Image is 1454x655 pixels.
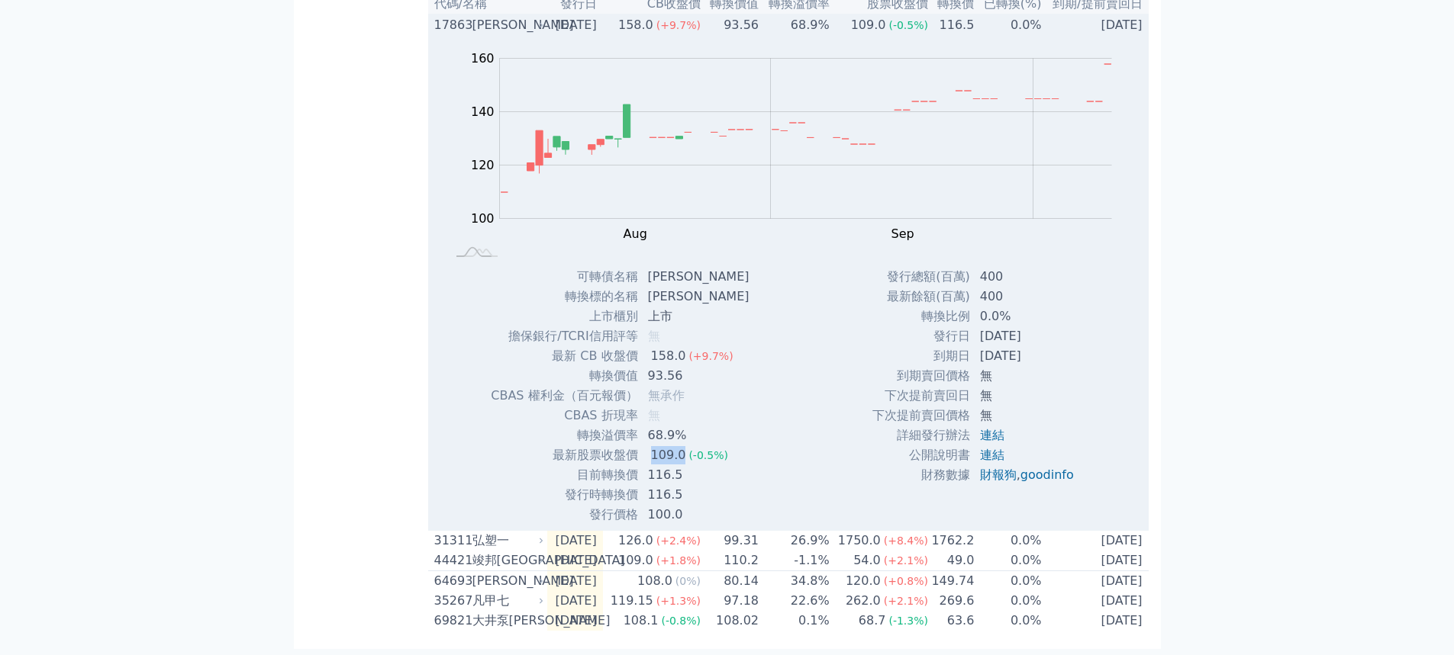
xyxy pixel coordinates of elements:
[639,465,762,485] td: 116.5
[471,158,495,172] tspan: 120
[872,366,971,386] td: 到期賣回價格
[661,615,701,627] span: (-0.8%)
[490,406,638,425] td: CBAS 折現率
[929,611,975,631] td: 63.6
[971,406,1086,425] td: 無
[675,575,701,587] span: (0%)
[490,307,638,326] td: 上市櫃別
[975,14,1042,35] td: 0.0%
[872,465,971,485] td: 財務數據
[701,591,759,611] td: 97.18
[701,531,759,551] td: 99.31
[547,551,603,571] td: [DATE]
[615,531,656,550] div: 126.0
[472,16,541,34] div: [PERSON_NAME]
[501,64,1111,192] g: Series
[1020,467,1074,482] a: goodinfo
[872,267,971,287] td: 發行總額(百萬)
[639,425,762,445] td: 68.9%
[971,326,1086,346] td: [DATE]
[848,16,889,34] div: 109.0
[971,366,1086,386] td: 無
[929,591,975,611] td: 269.6
[656,19,701,31] span: (+9.7%)
[701,14,759,35] td: 93.56
[872,425,971,445] td: 詳細發行辦法
[759,531,830,551] td: 26.9%
[688,350,733,362] span: (+9.7%)
[639,366,762,386] td: 93.56
[759,591,830,611] td: 22.6%
[843,572,884,590] div: 120.0
[884,554,928,567] span: (+2.1%)
[434,572,469,590] div: 64693
[490,366,638,386] td: 轉換價值
[490,386,638,406] td: CBAS 權利金（百元報價）
[547,571,603,592] td: [DATE]
[434,531,469,550] div: 31311
[971,267,1086,287] td: 400
[434,592,469,610] div: 35267
[472,572,541,590] div: [PERSON_NAME]
[884,575,928,587] span: (+0.8%)
[471,104,495,119] tspan: 140
[971,386,1086,406] td: 無
[656,535,701,547] span: (+2.4%)
[490,267,638,287] td: 可轉債名稱
[472,592,541,610] div: 凡甲七
[621,612,662,630] div: 108.1
[490,505,638,525] td: 發行價格
[656,595,701,607] span: (+1.3%)
[980,448,1004,462] a: 連結
[490,326,638,346] td: 擔保銀行/TCRI信用評等
[975,591,1042,611] td: 0.0%
[472,612,541,630] div: 大井泵[PERSON_NAME]
[472,531,541,550] div: 弘塑一
[688,449,728,461] span: (-0.5%)
[463,51,1135,241] g: Chart
[891,226,914,241] tspan: Sep
[490,287,638,307] td: 轉換標的名稱
[656,554,701,567] span: (+1.8%)
[759,611,830,631] td: 0.1%
[872,346,971,366] td: 到期日
[835,531,884,550] div: 1750.0
[884,595,928,607] span: (+2.1%)
[648,347,689,365] div: 158.0
[872,445,971,465] td: 公開說明書
[634,572,675,590] div: 108.0
[490,485,638,505] td: 發行時轉換價
[648,329,660,343] span: 無
[472,551,541,570] div: 竣邦[GEOGRAPHIC_DATA]
[929,14,975,35] td: 116.5
[872,386,971,406] td: 下次提前賣回日
[490,346,638,366] td: 最新 CB 收盤價
[975,531,1042,551] td: 0.0%
[872,307,971,326] td: 轉換比例
[929,571,975,592] td: 149.74
[929,551,975,571] td: 49.0
[843,592,884,610] div: 262.0
[884,535,928,547] span: (+8.4%)
[759,551,830,571] td: -1.1%
[975,611,1042,631] td: 0.0%
[856,612,889,630] div: 68.7
[639,307,762,326] td: 上市
[980,428,1004,442] a: 連結
[1043,531,1149,551] td: [DATE]
[608,592,656,610] div: 119.15
[434,612,469,630] div: 69821
[971,465,1086,485] td: ,
[434,551,469,570] div: 44421
[1043,571,1149,592] td: [DATE]
[888,19,928,31] span: (-0.5%)
[471,211,495,226] tspan: 100
[547,611,603,631] td: [DATE]
[1043,551,1149,571] td: [DATE]
[701,551,759,571] td: 110.2
[971,287,1086,307] td: 400
[639,267,762,287] td: [PERSON_NAME]
[490,445,638,465] td: 最新股票收盤價
[872,287,971,307] td: 最新餘額(百萬)
[434,16,469,34] div: 17863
